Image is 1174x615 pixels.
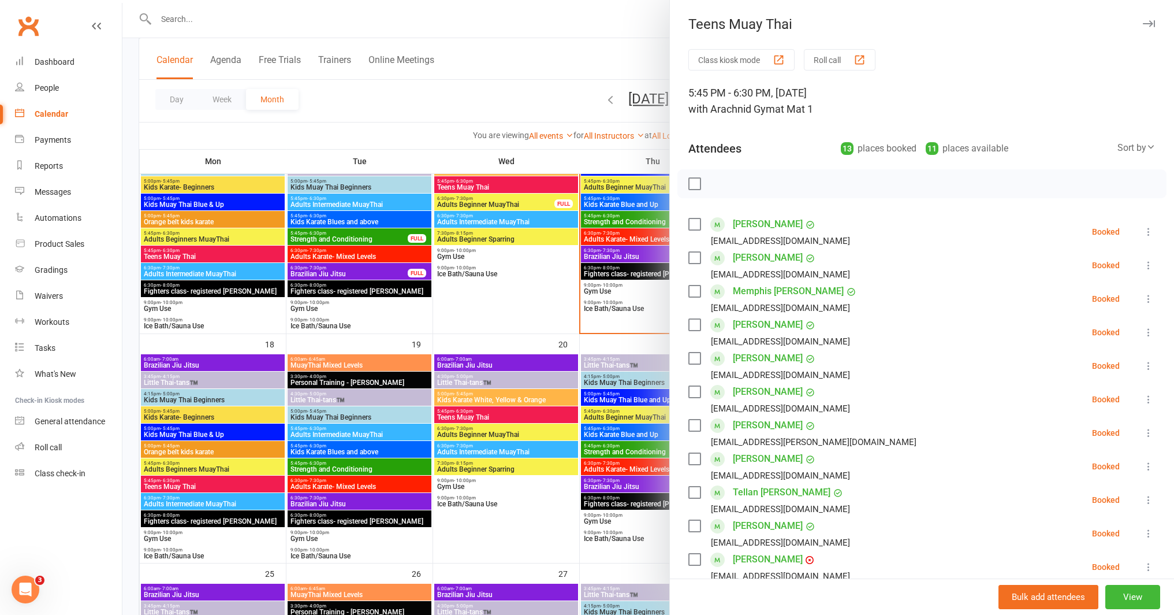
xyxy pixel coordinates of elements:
span: with Arachnid Gym [688,103,775,115]
div: 11 [926,142,938,155]
a: Reports [15,153,122,179]
a: Class kiosk mode [15,461,122,487]
a: [PERSON_NAME] [733,316,803,334]
div: Tasks [35,343,55,353]
div: What's New [35,369,76,379]
a: [PERSON_NAME] [733,416,803,435]
div: Teens Muay Thai [670,16,1174,32]
div: places booked [841,140,916,157]
button: Class kiosk mode [688,49,795,71]
div: [EMAIL_ADDRESS][DOMAIN_NAME] [711,569,850,584]
a: Waivers [15,283,122,309]
div: [EMAIL_ADDRESS][DOMAIN_NAME] [711,502,850,517]
div: Reports [35,161,63,171]
div: [EMAIL_ADDRESS][DOMAIN_NAME] [711,468,850,483]
a: What's New [15,361,122,387]
div: Booked [1092,529,1120,538]
a: Product Sales [15,231,122,257]
div: Booked [1092,261,1120,269]
div: Booked [1092,429,1120,437]
a: Tellan [PERSON_NAME] [733,483,830,502]
a: Clubworx [14,12,43,40]
div: Automations [35,213,81,223]
a: Messages [15,179,122,205]
div: Attendees [688,140,741,157]
div: General attendance [35,417,105,426]
a: [PERSON_NAME] [733,383,803,401]
a: [PERSON_NAME] [733,249,803,267]
div: Product Sales [35,239,84,249]
a: Payments [15,127,122,153]
span: at Mat 1 [775,103,813,115]
div: Class check-in [35,469,85,478]
div: Booked [1092,328,1120,336]
div: Gradings [35,265,68,275]
div: [EMAIL_ADDRESS][DOMAIN_NAME] [711,267,850,282]
a: Roll call [15,435,122,461]
iframe: Intercom live chat [12,576,39,603]
a: [PERSON_NAME] [733,517,803,535]
a: Calendar [15,101,122,127]
div: Waivers [35,291,63,301]
div: places available [926,140,1008,157]
div: Dashboard [35,57,74,66]
div: 5:45 PM - 6:30 PM, [DATE] [688,85,1156,117]
div: [EMAIL_ADDRESS][DOMAIN_NAME] [711,301,850,316]
div: Booked [1092,395,1120,403]
a: [PERSON_NAME] [733,450,803,468]
div: Booked [1092,496,1120,504]
button: View [1105,585,1160,609]
a: Dashboard [15,49,122,75]
div: [EMAIL_ADDRESS][DOMAIN_NAME] [711,401,850,416]
div: Booked [1092,228,1120,236]
div: [EMAIL_ADDRESS][DOMAIN_NAME] [711,368,850,383]
a: [PERSON_NAME] [733,349,803,368]
a: [PERSON_NAME] [733,215,803,234]
a: Memphis [PERSON_NAME] [733,282,844,301]
div: Messages [35,187,71,197]
button: Bulk add attendees [998,585,1098,609]
div: 13 [841,142,854,155]
div: Payments [35,135,71,145]
div: [EMAIL_ADDRESS][PERSON_NAME][DOMAIN_NAME] [711,435,916,450]
div: Calendar [35,109,68,118]
a: Gradings [15,257,122,283]
div: Roll call [35,443,62,452]
a: Automations [15,205,122,231]
div: [EMAIL_ADDRESS][DOMAIN_NAME] [711,535,850,550]
div: Booked [1092,462,1120,470]
div: Booked [1092,563,1120,571]
div: Booked [1092,295,1120,303]
div: Workouts [35,317,69,327]
div: [EMAIL_ADDRESS][DOMAIN_NAME] [711,234,850,249]
div: People [35,83,59,92]
button: Roll call [804,49,875,71]
div: Booked [1092,362,1120,370]
a: People [15,75,122,101]
a: Workouts [15,309,122,335]
a: [PERSON_NAME] [733,550,803,569]
div: Sort by [1117,140,1156,155]
span: 3 [35,576,44,585]
div: [EMAIL_ADDRESS][DOMAIN_NAME] [711,334,850,349]
a: Tasks [15,335,122,361]
a: General attendance kiosk mode [15,409,122,435]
